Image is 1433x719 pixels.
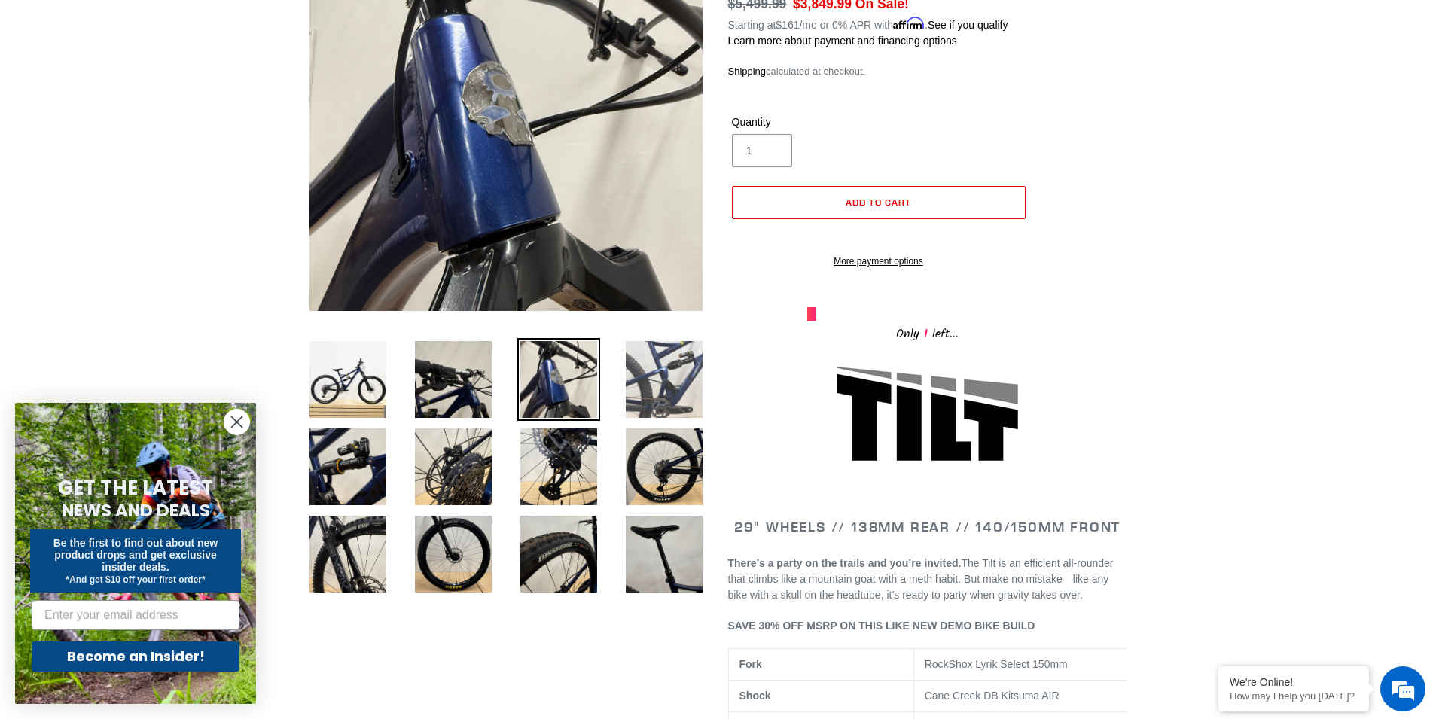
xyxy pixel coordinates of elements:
[925,658,1068,670] span: RockShox Lyrik Select 150mm
[58,474,213,501] span: GET THE LATEST
[846,197,911,208] span: Add to cart
[1230,690,1358,702] p: How may I help you today?
[732,186,1026,219] button: Add to cart
[66,574,205,585] span: *And get $10 off your first order*
[728,64,1127,79] div: calculated at checkout.
[306,338,389,421] img: Load image into Gallery viewer, Canfield-Bikes-Tilt-LG-Demo
[739,658,762,670] b: Fork
[306,513,389,596] img: Load image into Gallery viewer, DEMO BIKE: TILT - Pearl Night Blue - LG (Complete Bike) #14 LIKE NEW
[807,321,1048,344] div: Only left...
[623,425,706,508] img: Load image into Gallery viewer, DEMO BIKE: TILT - Pearl Night Blue - LG (Complete Bike) #14 LIKE NEW
[893,17,925,29] span: Affirm
[247,8,283,44] div: Minimize live chat window
[732,114,875,130] label: Quantity
[8,411,287,464] textarea: Type your message and hit 'Enter'
[17,83,39,105] div: Navigation go back
[412,425,495,508] img: Load image into Gallery viewer, DEMO BIKE: TILT - Pearl Night Blue - LG (Complete Bike) #14 LIKE NEW
[517,338,600,421] img: Load image into Gallery viewer, DEMO BIKE: TILT - Pearl Night Blue - LG (Complete Bike) #14 LIKE NEW
[32,600,239,630] input: Enter your email address
[728,66,767,78] a: Shipping
[728,620,1035,632] span: SAVE 30% OFF MSRP ON THIS LIKE NEW DEMO BIKE BUILD
[517,425,600,508] img: Load image into Gallery viewer, DEMO BIKE: TILT - Pearl Night Blue - LG (Complete Bike) #14 LIKE NEW
[728,557,962,569] b: There’s a party on the trails and you’re invited.
[925,690,1060,702] span: Cane Creek DB Kitsuma AIR
[53,537,218,573] span: Be the first to find out about new product drops and get exclusive insider deals.
[412,513,495,596] img: Load image into Gallery viewer, DEMO BIKE: TILT - Pearl Night Blue - LG (Complete Bike) #14 LIKE NEW
[776,19,799,31] span: $161
[48,75,86,113] img: d_696896380_company_1647369064580_696896380
[728,14,1008,33] p: Starting at /mo or 0% APR with .
[928,19,1008,31] a: See if you qualify - Learn more about Affirm Financing (opens in modal)
[623,513,706,596] img: Load image into Gallery viewer, DEMO BIKE: TILT - Pearl Night Blue - LG (Complete Bike) #14 LIKE NEW
[739,690,771,702] b: Shock
[919,324,932,343] span: 1
[734,518,1120,535] span: 29" WHEELS // 138mm REAR // 140/150mm FRONT
[87,190,208,342] span: We're online!
[306,425,389,508] img: Load image into Gallery viewer, DEMO BIKE: TILT - Pearl Night Blue - LG (Complete Bike) #14 LIKE NEW
[224,409,250,435] button: Close dialog
[517,513,600,596] img: Load image into Gallery viewer, DEMO BIKE: TILT - Pearl Night Blue - LG (Complete Bike) #14 LIKE NEW
[732,254,1026,268] a: More payment options
[62,498,210,522] span: NEWS AND DEALS
[101,84,276,104] div: Chat with us now
[32,641,239,672] button: Become an Insider!
[728,35,957,47] a: Learn more about payment and financing options
[623,338,706,421] img: Load image into Gallery viewer, DEMO BIKE: TILT - Pearl Night Blue - LG (Complete Bike) #14 LIKE NEW
[1230,676,1358,688] div: We're Online!
[728,557,1114,601] span: The Tilt is an efficient all-rounder that climbs like a mountain goat with a meth habit. But make...
[412,338,495,421] img: Load image into Gallery viewer, DEMO BIKE: TILT - Pearl Night Blue - LG (Complete Bike) #14 LIKE NEW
